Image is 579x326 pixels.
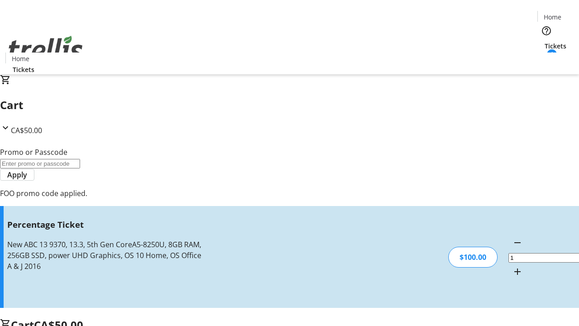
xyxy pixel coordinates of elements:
[508,263,527,281] button: Increment by one
[544,12,561,22] span: Home
[7,239,205,272] div: New ABC 13 9370, 13.3, 5th Gen CoreA5-8250U, 8GB RAM, 256GB SSD, power UHD Graphics, OS 10 Home, ...
[537,51,555,69] button: Cart
[11,125,42,135] span: CA$50.00
[538,12,567,22] a: Home
[5,26,86,71] img: Orient E2E Organization 0iFQ4CTjzl's Logo
[5,65,42,74] a: Tickets
[6,54,35,63] a: Home
[545,41,566,51] span: Tickets
[508,234,527,252] button: Decrement by one
[537,41,574,51] a: Tickets
[12,54,29,63] span: Home
[537,22,555,40] button: Help
[7,169,27,180] span: Apply
[13,65,34,74] span: Tickets
[448,247,498,268] div: $100.00
[7,218,205,231] h3: Percentage Ticket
